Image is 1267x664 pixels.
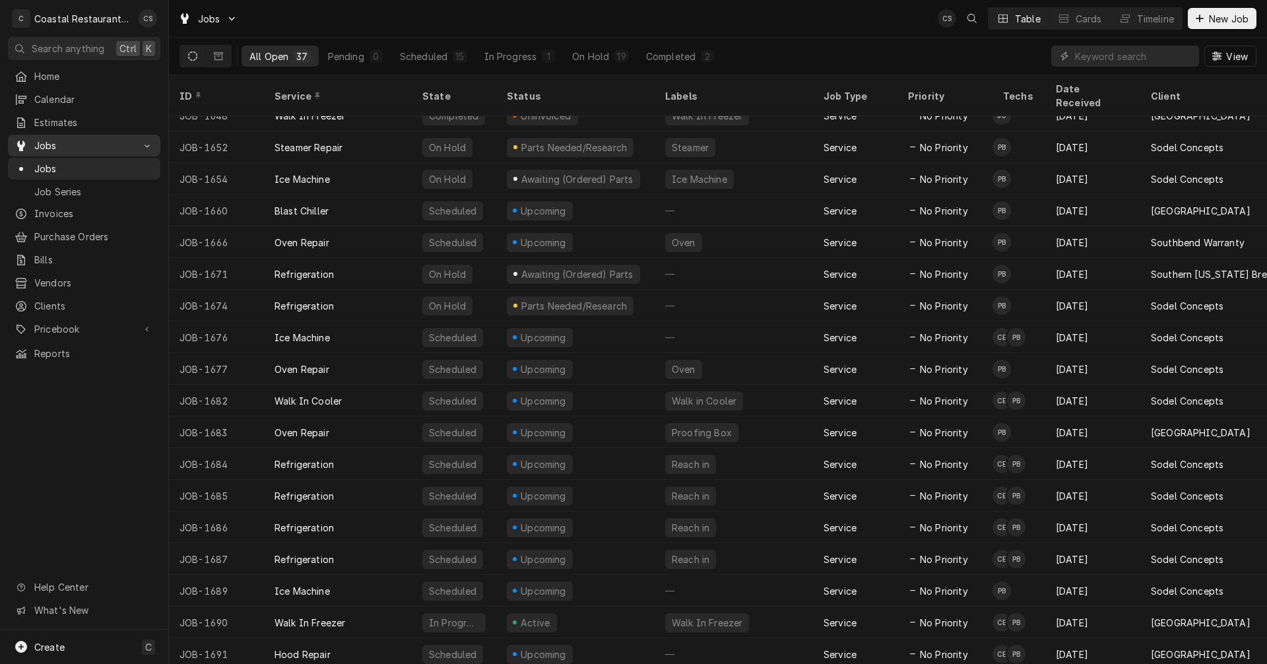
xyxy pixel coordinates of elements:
[1151,457,1223,471] div: Sodel Concepts
[169,543,264,575] div: JOB-1687
[655,321,813,353] div: —
[920,521,968,535] span: No Priority
[1045,448,1140,480] div: [DATE]
[455,50,464,63] div: 15
[275,647,331,661] div: Hood Repair
[519,394,568,408] div: Upcoming
[992,455,1011,473] div: Carlos Espin's Avatar
[519,299,628,313] div: Parts Needed/Research
[169,195,264,226] div: JOB-1660
[169,290,264,321] div: JOB-1674
[428,236,478,249] div: Scheduled
[824,647,857,661] div: Service
[1045,290,1140,321] div: [DATE]
[920,362,968,376] span: No Priority
[992,486,1011,505] div: Carlos Espin's Avatar
[655,290,813,321] div: —
[920,616,968,630] span: No Priority
[8,318,160,340] a: Go to Pricebook
[1056,82,1127,110] div: Date Received
[139,9,157,28] div: CS
[992,296,1011,315] div: Phill Blush's Avatar
[824,394,857,408] div: Service
[519,521,568,535] div: Upcoming
[1151,584,1223,598] div: Sodel Concepts
[1045,226,1140,258] div: [DATE]
[428,204,478,218] div: Scheduled
[1045,575,1140,607] div: [DATE]
[32,42,104,55] span: Search anything
[1045,353,1140,385] div: [DATE]
[920,647,968,661] span: No Priority
[34,230,154,244] span: Purchase Orders
[824,362,857,376] div: Service
[275,204,329,218] div: Blast Chiller
[139,9,157,28] div: Chris Sockriter's Avatar
[428,552,478,566] div: Scheduled
[169,321,264,353] div: JOB-1676
[372,50,380,63] div: 0
[34,347,154,360] span: Reports
[1151,204,1251,218] div: [GEOGRAPHIC_DATA]
[992,518,1011,537] div: CE
[992,455,1011,473] div: CE
[1045,416,1140,448] div: [DATE]
[428,616,480,630] div: In Progress
[169,131,264,163] div: JOB-1652
[992,391,1011,410] div: Carlos Espin's Avatar
[34,139,134,152] span: Jobs
[519,584,568,598] div: Upcoming
[1076,12,1102,26] div: Cards
[275,552,334,566] div: Refrigeration
[1007,645,1025,663] div: PB
[992,170,1011,188] div: PB
[169,607,264,638] div: JOB-1690
[992,581,1011,600] div: Phill Blush's Avatar
[824,204,857,218] div: Service
[519,141,628,154] div: Parts Needed/Research
[961,8,983,29] button: Open search
[169,163,264,195] div: JOB-1654
[8,37,160,60] button: Search anythingCtrlK
[920,394,968,408] span: No Priority
[400,50,447,63] div: Scheduled
[1007,518,1025,537] div: Phill Blush's Avatar
[8,203,160,224] a: Invoices
[544,50,552,63] div: 1
[992,423,1011,442] div: Phill Blush's Avatar
[1045,385,1140,416] div: [DATE]
[992,360,1011,378] div: Phill Blush's Avatar
[484,50,537,63] div: In Progress
[1007,391,1025,410] div: PB
[992,170,1011,188] div: Phill Blush's Avatar
[1007,328,1025,347] div: PB
[519,172,634,186] div: Awaiting (Ordered) Parts
[275,394,342,408] div: Walk In Cooler
[8,112,160,133] a: Estimates
[519,204,568,218] div: Upcoming
[275,299,334,313] div: Refrigeration
[1204,46,1256,67] button: View
[8,226,160,248] a: Purchase Orders
[992,645,1011,663] div: Carlos Espin's Avatar
[275,89,399,103] div: Service
[938,9,956,28] div: Chris Sockriter's Avatar
[1007,613,1025,632] div: Phill Blush's Avatar
[920,552,968,566] span: No Priority
[824,89,887,103] div: Job Type
[1137,12,1174,26] div: Timeline
[169,448,264,480] div: JOB-1684
[34,207,154,220] span: Invoices
[8,295,160,317] a: Clients
[169,258,264,290] div: JOB-1671
[34,185,154,199] span: Job Series
[1007,328,1025,347] div: Phill Blush's Avatar
[519,457,568,471] div: Upcoming
[8,88,160,110] a: Calendar
[34,299,154,313] span: Clients
[920,457,968,471] span: No Priority
[519,647,568,661] div: Upcoming
[1223,50,1251,63] span: View
[169,353,264,385] div: JOB-1677
[920,584,968,598] span: No Priority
